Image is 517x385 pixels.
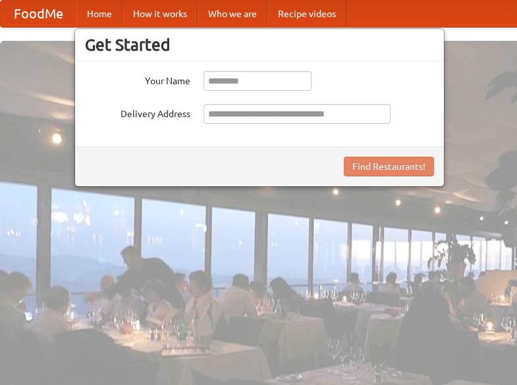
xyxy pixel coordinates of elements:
[344,157,434,176] button: Find Restaurants!
[85,35,434,55] h3: Get Started
[76,1,122,27] a: Home
[85,71,190,88] label: Your Name
[198,1,267,27] a: Who we are
[85,104,190,120] label: Delivery Address
[1,1,76,27] a: FoodMe
[267,1,346,27] a: Recipe videos
[122,1,198,27] a: How it works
